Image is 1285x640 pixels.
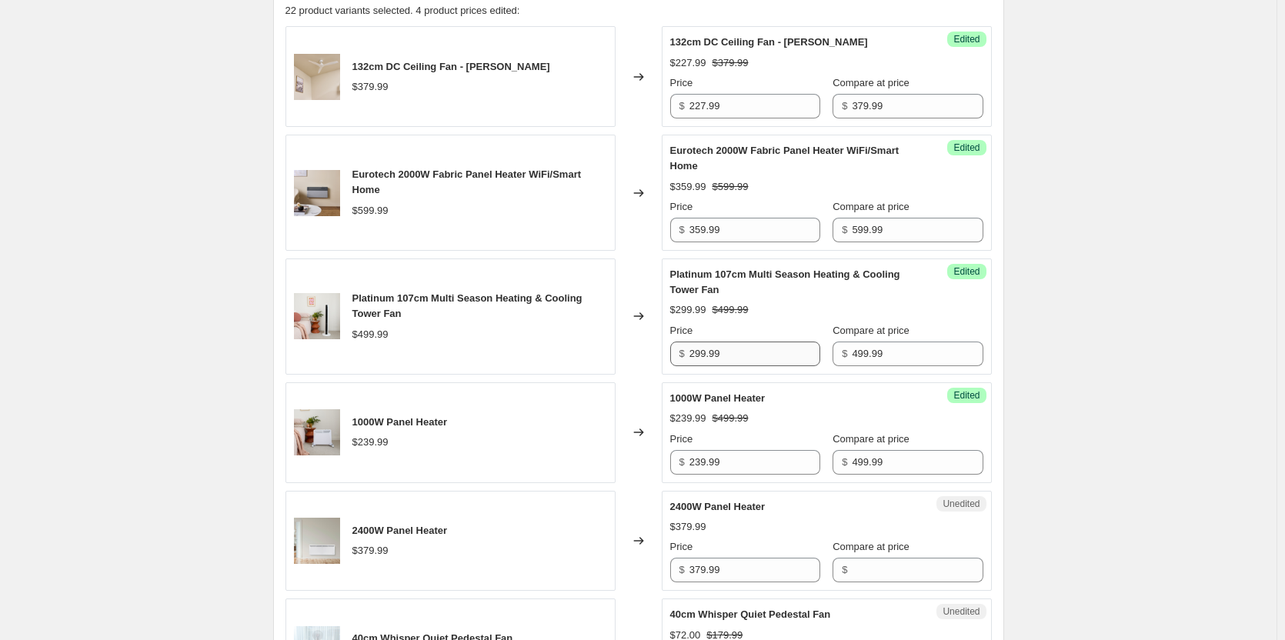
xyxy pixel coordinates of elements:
span: $ [679,564,685,575]
span: $ [842,564,847,575]
div: $359.99 [670,179,706,195]
img: GPTF500_Lifestyle_Bedroom_80x.png [294,293,340,339]
span: $ [679,456,685,468]
span: Price [670,433,693,445]
div: $599.99 [352,203,389,218]
span: Edited [953,33,980,45]
img: GPH480_Lifestyle_Living_80x.png [294,518,340,564]
strike: $499.99 [713,411,749,426]
span: Price [670,541,693,552]
span: 2400W Panel Heater [352,525,448,536]
div: $239.99 [352,435,389,450]
span: Compare at price [833,433,910,445]
span: Compare at price [833,77,910,88]
span: 132cm DC Ceiling Fan - [PERSON_NAME] [670,36,868,48]
span: Unedited [943,605,980,618]
img: GPPH900_Lifestyle_Wall_Mounted_80x.png [294,170,340,216]
span: Platinum 107cm Multi Season Heating & Cooling Tower Fan [670,268,900,295]
img: GPH250_Lifestyle_Castors_2_80x.png [294,409,340,455]
span: $ [679,224,685,235]
span: Eurotech 2000W Fabric Panel Heater WiFi/Smart Home [670,145,899,172]
span: Edited [953,265,980,278]
div: $379.99 [352,543,389,558]
span: 40cm Whisper Quiet Pedestal Fan [670,608,831,620]
span: Compare at price [833,325,910,336]
span: 2400W Panel Heater [670,501,766,512]
span: $ [842,456,847,468]
div: $379.99 [670,519,706,535]
span: Price [670,77,693,88]
strike: $599.99 [713,179,749,195]
strike: $379.99 [713,55,749,71]
div: $499.99 [352,327,389,342]
img: GPCF300W_Lifestyle_80x.png [294,54,340,100]
span: Compare at price [833,541,910,552]
span: Eurotech 2000W Fabric Panel Heater WiFi/Smart Home [352,168,582,195]
span: Platinum 107cm Multi Season Heating & Cooling Tower Fan [352,292,582,319]
div: $239.99 [670,411,706,426]
span: $ [842,224,847,235]
span: Price [670,201,693,212]
span: Edited [953,389,980,402]
span: Compare at price [833,201,910,212]
span: 1000W Panel Heater [670,392,766,404]
div: $227.99 [670,55,706,71]
span: Edited [953,142,980,154]
span: $ [842,100,847,112]
strike: $499.99 [713,302,749,318]
div: $299.99 [670,302,706,318]
div: $379.99 [352,79,389,95]
span: Unedited [943,498,980,510]
span: Price [670,325,693,336]
span: $ [842,348,847,359]
span: $ [679,100,685,112]
span: 22 product variants selected. 4 product prices edited: [285,5,520,16]
span: 1000W Panel Heater [352,416,448,428]
span: $ [679,348,685,359]
span: 132cm DC Ceiling Fan - [PERSON_NAME] [352,61,550,72]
